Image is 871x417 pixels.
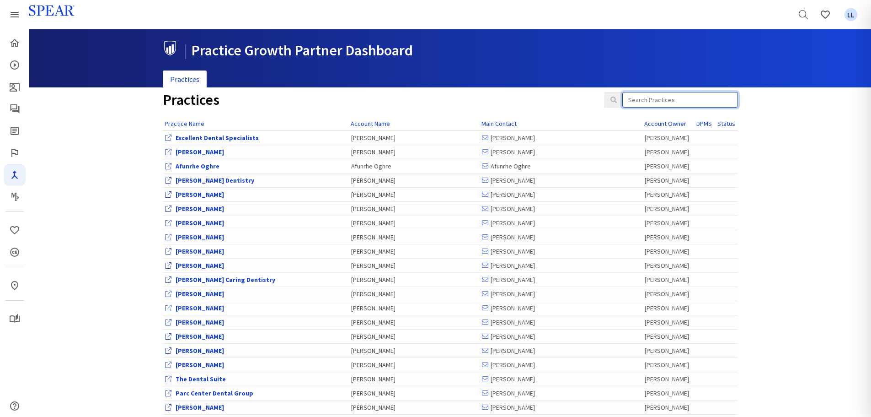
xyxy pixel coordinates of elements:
[4,76,26,98] a: Patient Education
[4,32,26,54] a: Home
[645,133,692,142] div: [PERSON_NAME]
[644,119,686,128] a: Account Owner
[645,332,692,341] div: [PERSON_NAME]
[482,233,641,242] div: [PERSON_NAME]
[482,261,641,270] div: [PERSON_NAME]
[351,303,477,313] div: [PERSON_NAME]
[4,120,26,142] a: Spear Digest
[176,219,224,227] a: View Office Dashboard
[645,176,692,185] div: [PERSON_NAME]
[163,70,207,88] a: Practices
[176,290,224,298] a: View Office Dashboard
[481,119,517,128] a: Main Contact
[351,275,477,284] div: [PERSON_NAME]
[165,119,204,128] a: Practice Name
[645,204,692,213] div: [PERSON_NAME]
[645,303,692,313] div: [PERSON_NAME]
[351,176,477,185] div: [PERSON_NAME]
[4,164,26,186] a: Navigator Pro
[176,375,226,383] a: View Office Dashboard
[482,303,641,313] div: [PERSON_NAME]
[176,347,224,355] a: View Office Dashboard
[645,261,692,270] div: [PERSON_NAME]
[4,98,26,120] a: Spear Talk
[176,276,275,284] a: View Office Dashboard
[351,247,477,256] div: [PERSON_NAME]
[184,41,187,60] span: |
[645,403,692,412] div: [PERSON_NAME]
[176,162,219,170] a: View Office Dashboard
[482,403,641,412] div: [PERSON_NAME]
[351,133,477,142] div: [PERSON_NAME]
[176,318,224,326] a: View Office Dashboard
[482,218,641,227] div: [PERSON_NAME]
[4,241,26,263] a: CE Credits
[351,374,477,384] div: [PERSON_NAME]
[176,190,224,199] a: View Office Dashboard
[176,205,224,213] a: View Office Dashboard
[4,395,26,417] a: Help
[176,247,224,255] a: View Office Dashboard
[482,389,641,398] div: [PERSON_NAME]
[482,147,641,157] div: [PERSON_NAME]
[482,346,641,355] div: [PERSON_NAME]
[351,403,477,412] div: [PERSON_NAME]
[645,247,692,256] div: [PERSON_NAME]
[482,360,641,369] div: [PERSON_NAME]
[4,54,26,76] a: Courses
[482,289,641,298] div: [PERSON_NAME]
[176,361,224,369] a: View Office Dashboard
[482,204,641,213] div: [PERSON_NAME]
[176,304,224,312] a: View Office Dashboard
[4,275,26,297] a: In-Person & Virtual
[351,261,477,270] div: [PERSON_NAME]
[844,8,858,22] span: LL
[645,233,692,242] div: [PERSON_NAME]
[351,204,477,213] div: [PERSON_NAME]
[645,275,692,284] div: [PERSON_NAME]
[176,148,224,156] a: View Office Dashboard
[645,162,692,171] div: [PERSON_NAME]
[482,332,641,341] div: [PERSON_NAME]
[4,142,26,164] a: Faculty Club Elite
[482,247,641,256] div: [PERSON_NAME]
[840,4,862,26] a: Favorites
[792,4,814,26] a: Search
[645,374,692,384] div: [PERSON_NAME]
[645,289,692,298] div: [PERSON_NAME]
[351,162,477,171] div: Afunrhe Oghre
[482,162,641,171] div: Afunrhe Oghre
[351,360,477,369] div: [PERSON_NAME]
[351,147,477,157] div: [PERSON_NAME]
[163,41,731,59] h1: Practice Growth Partner Dashboard
[645,318,692,327] div: [PERSON_NAME]
[4,308,26,330] a: My Study Club
[482,374,641,384] div: [PERSON_NAME]
[717,119,735,128] a: Status
[176,332,224,341] a: View Office Dashboard
[482,190,641,199] div: [PERSON_NAME]
[645,360,692,369] div: [PERSON_NAME]
[351,289,477,298] div: [PERSON_NAME]
[622,92,738,108] input: Search Practices
[351,332,477,341] div: [PERSON_NAME]
[645,218,692,227] div: [PERSON_NAME]
[482,318,641,327] div: [PERSON_NAME]
[351,190,477,199] div: [PERSON_NAME]
[176,403,224,412] a: View Office Dashboard
[696,119,712,128] a: DPMS
[176,261,224,270] a: View Office Dashboard
[176,134,259,142] a: View Office Dashboard
[482,133,641,142] div: [PERSON_NAME]
[645,389,692,398] div: [PERSON_NAME]
[351,389,477,398] div: [PERSON_NAME]
[351,119,390,128] a: Account Name
[176,176,254,184] a: View Office Dashboard
[351,318,477,327] div: [PERSON_NAME]
[4,219,26,241] a: Favorites
[351,346,477,355] div: [PERSON_NAME]
[4,186,26,208] a: Masters Program
[645,147,692,157] div: [PERSON_NAME]
[482,275,641,284] div: [PERSON_NAME]
[163,92,591,108] h1: Practices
